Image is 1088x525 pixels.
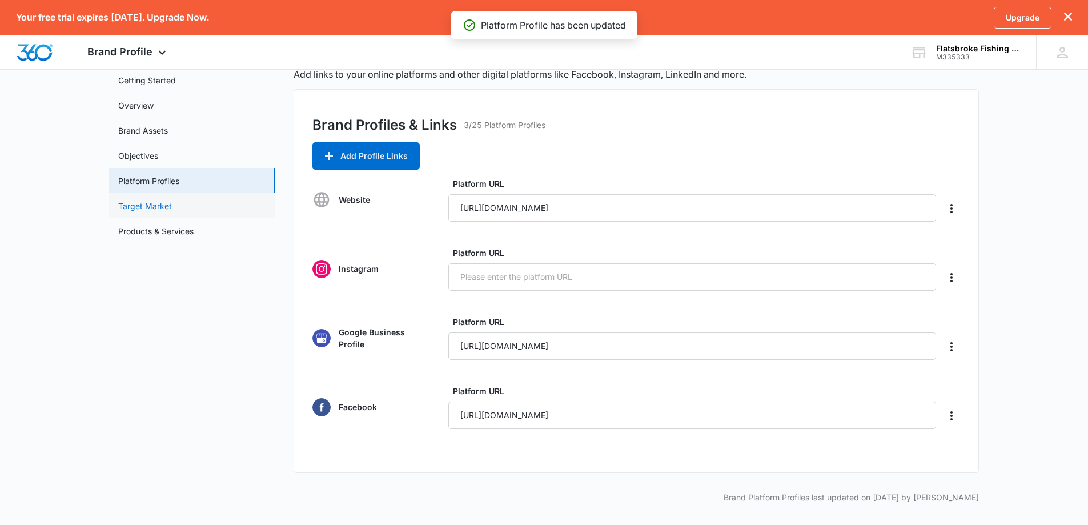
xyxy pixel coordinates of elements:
p: Facebook [339,401,377,413]
a: Platform Profiles [118,175,179,187]
a: Objectives [118,150,158,162]
label: Platform URL [453,385,941,397]
label: Platform URL [453,316,941,328]
p: Your free trial expires [DATE]. Upgrade Now. [16,12,209,23]
p: Platform Profile has been updated [481,18,626,32]
button: Add Profile Links [312,142,420,170]
a: Getting Started [118,74,176,86]
span: Brand Profile [87,46,152,58]
p: Add links to your online platforms and other digital platforms like Facebook, Instagram, LinkedIn... [294,67,979,81]
p: Instagram [339,263,379,275]
input: Please enter the platform URL [448,194,936,222]
input: Please enter the platform URL [448,402,936,429]
div: account name [936,44,1019,53]
a: Upgrade [994,7,1051,29]
div: Brand Profile [70,35,186,69]
button: Delete [943,199,960,218]
a: Brand Assets [118,125,168,137]
div: account id [936,53,1019,61]
p: Google Business Profile [339,326,427,350]
input: Please enter the platform URL [448,332,936,360]
p: 3/25 Platform Profiles [464,119,545,131]
p: Brand Platform Profiles last updated on [DATE] by [PERSON_NAME] [294,491,979,503]
button: Delete [943,407,960,425]
a: Overview [118,99,154,111]
label: Platform URL [453,178,941,190]
p: Website [339,194,370,206]
button: dismiss this dialog [1064,12,1072,23]
label: Platform URL [453,247,941,259]
h3: Brand Profiles & Links [312,115,457,135]
button: Delete [943,338,960,356]
input: Please enter the platform URL [448,263,936,291]
a: Target Market [118,200,172,212]
a: Products & Services [118,225,194,237]
button: Delete [943,268,960,287]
